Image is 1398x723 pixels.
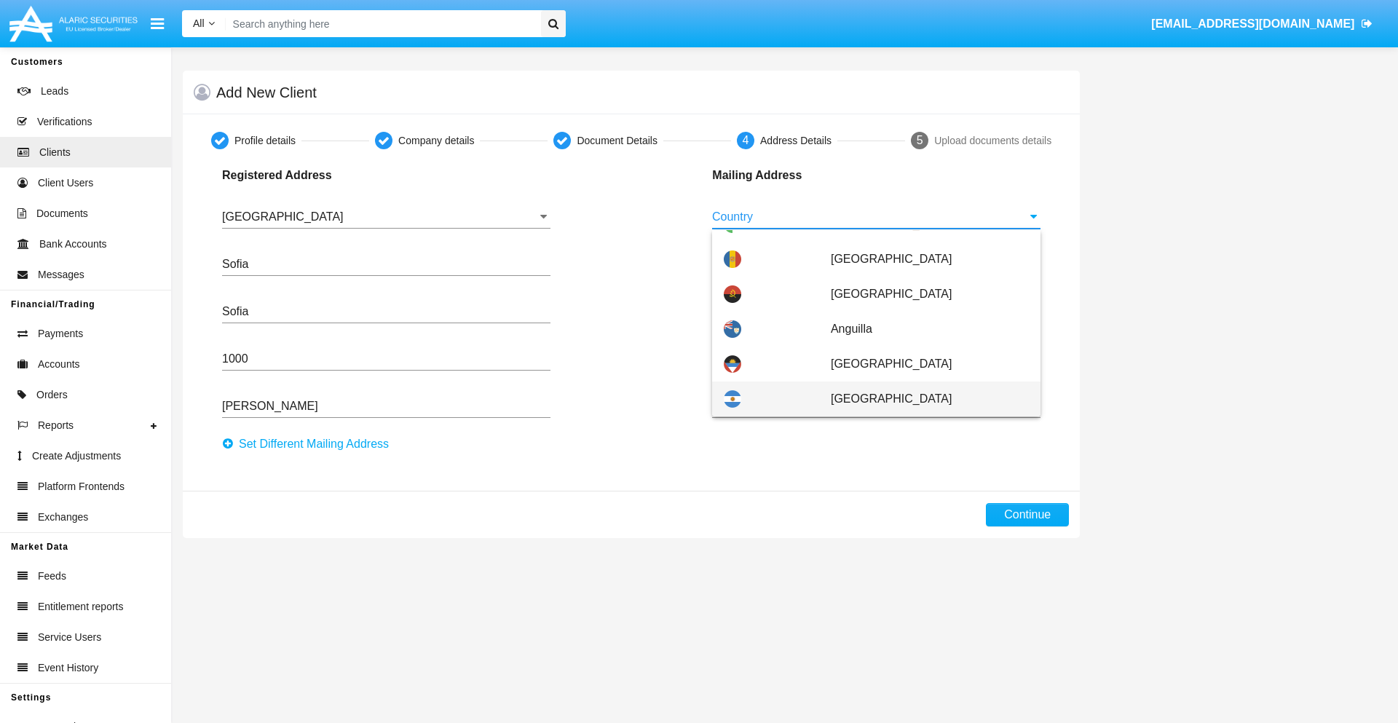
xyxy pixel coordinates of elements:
span: Create Adjustments [32,449,121,464]
span: Client Users [38,175,93,191]
span: Exchanges [38,510,88,525]
span: [GEOGRAPHIC_DATA] [831,382,1029,416]
img: Logo image [7,2,140,45]
span: Feeds [38,569,66,584]
span: [GEOGRAPHIC_DATA] [831,347,1029,382]
span: Clients [39,145,71,160]
span: All [193,17,205,29]
h5: Add New Client [216,87,317,98]
span: Service Users [38,630,101,645]
span: Payments [38,326,83,341]
div: Company details [398,133,474,149]
span: Bank Accounts [39,237,107,252]
input: Search [226,10,536,37]
button: Continue [986,503,1069,526]
p: Registered Address [222,167,405,184]
span: Orders [36,387,68,403]
span: Entitlement reports [38,599,124,615]
span: Platform Frontends [38,479,125,494]
div: Document Details [577,133,657,149]
p: Mailing Address [712,167,895,184]
span: Verifications [37,114,92,130]
button: Set Different Mailing Address [222,432,398,456]
div: Profile details [234,133,296,149]
span: [GEOGRAPHIC_DATA] [831,242,1029,277]
a: All [182,16,226,31]
span: [EMAIL_ADDRESS][DOMAIN_NAME] [1151,17,1354,30]
span: Messages [38,267,84,283]
span: Leads [41,84,68,99]
div: Address Details [760,133,832,149]
span: Anguilla [831,312,1029,347]
span: [GEOGRAPHIC_DATA] [831,277,1029,312]
span: 5 [917,134,923,146]
span: Event History [38,660,98,676]
span: Documents [36,206,88,221]
a: [EMAIL_ADDRESS][DOMAIN_NAME] [1145,4,1380,44]
div: Upload documents details [934,133,1051,149]
span: Reports [38,418,74,433]
span: 4 [743,134,749,146]
span: Accounts [38,357,80,372]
